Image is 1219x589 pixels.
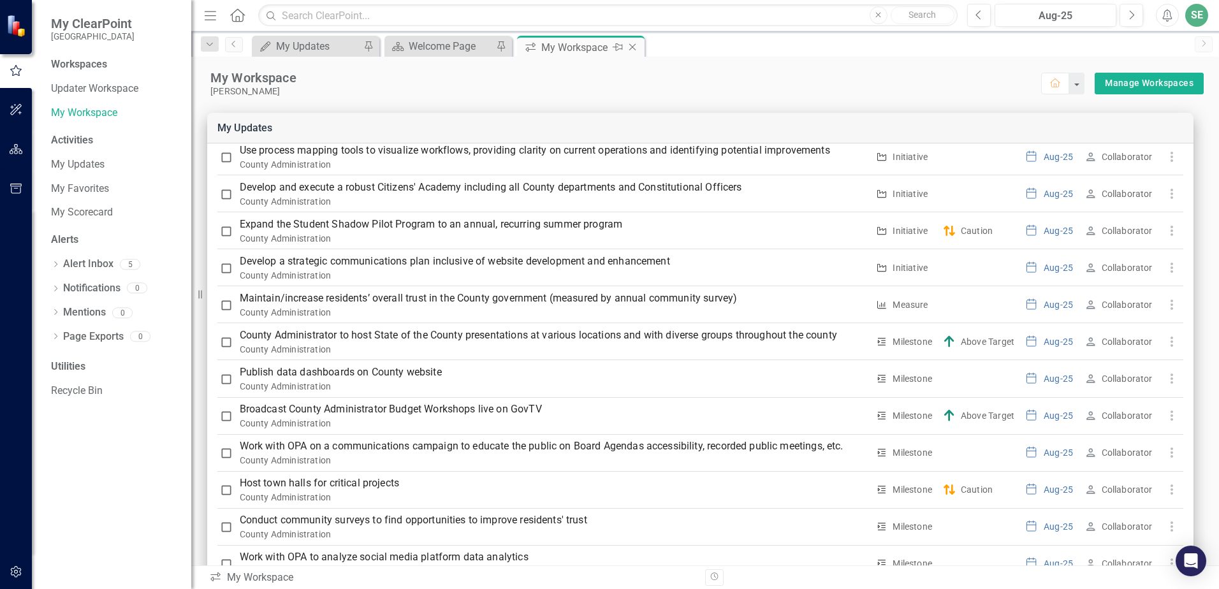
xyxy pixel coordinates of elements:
[210,69,1041,86] div: My Workspace
[1102,372,1153,385] div: Collaborator
[1102,224,1153,237] div: Collaborator
[1044,261,1073,274] div: Aug-25
[1102,520,1153,533] div: Collaborator
[1044,335,1073,348] div: Aug-25
[893,483,932,496] div: Milestone
[961,483,993,496] div: Caution
[6,14,29,36] img: ClearPoint Strategy
[51,205,179,220] a: My Scorecard
[240,254,868,269] p: Develop a strategic communications plan inclusive of website development and enhancement
[51,57,107,72] div: Workspaces
[258,4,958,27] input: Search ClearPoint...
[63,330,124,344] a: Page Exports
[51,384,179,398] a: Recycle Bin
[1105,75,1193,91] a: Manage Workspaces
[51,233,179,247] div: Alerts
[240,549,868,565] p: Work with OPA to analyze social media platform data analytics
[961,335,1014,348] div: Above Target
[240,476,868,491] p: Host town halls for critical projects
[51,31,135,41] small: [GEOGRAPHIC_DATA]
[893,409,932,422] div: Milestone
[51,133,179,148] div: Activities
[130,331,150,342] div: 0
[1044,557,1073,570] div: Aug-25
[1044,298,1073,311] div: Aug-25
[276,38,360,54] div: My Updates
[209,571,696,585] div: My Workspace
[240,269,868,282] div: County Administration
[51,82,179,96] a: Updater Workspace
[893,372,932,385] div: Milestone
[240,454,868,467] div: County Administration
[63,281,120,296] a: Notifications
[112,307,133,318] div: 0
[217,122,273,134] a: My Updates
[893,335,932,348] div: Milestone
[51,16,135,31] span: My ClearPoint
[893,224,928,237] div: Initiative
[240,380,868,393] div: County Administration
[1102,150,1153,163] div: Collaborator
[1102,187,1153,200] div: Collaborator
[893,298,928,311] div: Measure
[51,157,179,172] a: My Updates
[541,40,609,55] div: My Workspace
[255,38,360,54] a: My Updates
[1095,73,1204,94] button: Manage Workspaces
[1095,73,1204,94] div: split button
[51,360,179,374] div: Utilities
[127,283,147,294] div: 0
[240,158,868,171] div: County Administration
[51,106,179,120] a: My Workspace
[1102,335,1153,348] div: Collaborator
[63,257,113,272] a: Alert Inbox
[1044,520,1073,533] div: Aug-25
[240,417,868,430] div: County Administration
[995,4,1116,27] button: Aug-25
[1044,150,1073,163] div: Aug-25
[909,10,936,20] span: Search
[240,565,868,578] div: County Administration
[961,224,993,237] div: Caution
[1044,446,1073,459] div: Aug-25
[120,259,140,270] div: 5
[240,180,868,195] p: Develop and execute a robust Citizens' Academy including all County departments and Constitutiona...
[388,38,493,54] a: Welcome Page
[240,217,868,232] p: Expand the Student Shadow Pilot Program to an annual, recurring summer program
[999,8,1112,24] div: Aug-25
[1176,546,1206,576] div: Open Intercom Messenger
[240,365,868,380] p: Publish data dashboards on County website
[1102,261,1153,274] div: Collaborator
[1185,4,1208,27] button: SE
[893,261,928,274] div: Initiative
[961,409,1014,422] div: Above Target
[51,182,179,196] a: My Favorites
[1102,446,1153,459] div: Collaborator
[1102,483,1153,496] div: Collaborator
[240,306,868,319] div: County Administration
[893,150,928,163] div: Initiative
[891,6,954,24] button: Search
[240,491,868,504] div: County Administration
[1102,557,1153,570] div: Collaborator
[1044,409,1073,422] div: Aug-25
[893,187,928,200] div: Initiative
[1044,224,1073,237] div: Aug-25
[1044,372,1073,385] div: Aug-25
[893,557,932,570] div: Milestone
[409,38,493,54] div: Welcome Page
[240,232,868,245] div: County Administration
[240,402,868,417] p: Broadcast County Administrator Budget Workshops live on GovTV
[63,305,106,320] a: Mentions
[893,520,932,533] div: Milestone
[240,439,868,454] p: Work with OPA on a communications campaign to educate the public on Board Agendas accessibility, ...
[1102,298,1153,311] div: Collaborator
[240,343,868,356] div: County Administration
[240,528,868,541] div: County Administration
[1044,187,1073,200] div: Aug-25
[893,446,932,459] div: Milestone
[210,86,1041,97] div: [PERSON_NAME]
[240,328,868,343] p: County Administrator to host State of the County presentations at various locations and with dive...
[240,195,868,208] div: County Administration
